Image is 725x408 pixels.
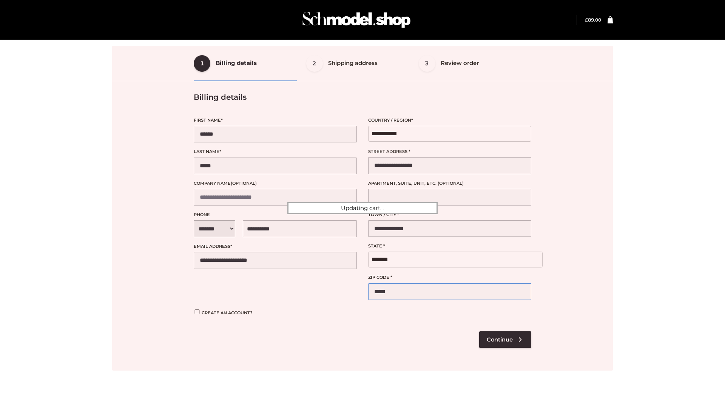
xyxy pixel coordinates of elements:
bdi: 89.00 [585,17,601,23]
div: Updating cart... [287,202,438,214]
a: £89.00 [585,17,601,23]
img: Schmodel Admin 964 [300,5,413,35]
span: £ [585,17,588,23]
